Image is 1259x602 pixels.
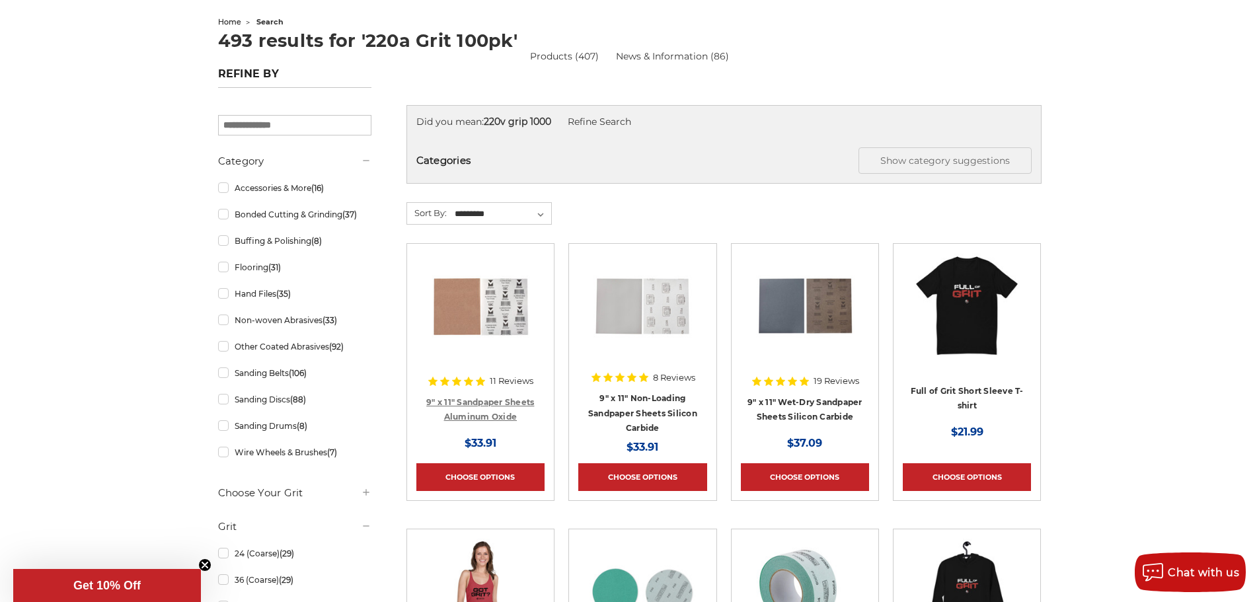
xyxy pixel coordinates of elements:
span: (88) [290,395,306,404]
span: Chat with us [1168,566,1239,579]
a: Quick view [921,293,1012,319]
a: Sanding Discs [218,388,371,411]
div: Get 10% OffClose teaser [13,569,201,602]
span: search [256,17,284,26]
a: 9" x 11" Non-Loading Sandpaper Sheets Silicon Carbide [588,393,697,433]
a: Choose Options [903,463,1031,491]
strong: 220v grip 1000 [484,116,551,128]
button: Close teaser [198,558,211,572]
button: Chat with us [1135,552,1246,592]
a: Quick view [759,293,851,319]
a: Sanding Drums [218,414,371,437]
span: (92) [329,342,344,352]
span: (31) [268,262,281,272]
span: (8) [297,421,307,431]
span: 8 Reviews [653,373,695,382]
a: Quick view [597,293,688,319]
span: $37.09 [787,437,822,449]
a: home [218,17,241,26]
span: 11 Reviews [490,377,533,385]
h5: Grit [218,519,371,535]
a: Flooring [218,256,371,279]
img: 9" x 11" Sandpaper Sheets Aluminum Oxide [428,253,533,359]
a: Accessories & More [218,176,371,200]
a: Refine Search [568,116,631,128]
a: Full of Grit Short Sleeve T-shirt [911,386,1024,411]
span: (8) [311,236,322,246]
span: (29) [279,575,293,585]
a: Choose Options [416,463,545,491]
h1: 493 results for '220a Grit 100pk' [218,32,1042,50]
a: Bonded Cutting & Grinding [218,203,371,226]
h5: Categories [416,147,1032,174]
h5: Category [218,153,371,169]
span: (16) [311,183,324,193]
a: 9 inch x 11 inch Silicon Carbide Sandpaper Sheet [578,253,706,381]
span: (29) [280,548,294,558]
a: Choose Options [741,463,869,491]
img: 9" x 11" Wet-Dry Sandpaper Sheets Silicon Carbide [752,253,858,359]
a: 24 (Coarse) [218,542,371,565]
a: Choose Options [578,463,706,491]
a: Empire Abrasives Black Full of Grit T-shirt - flat lay [903,253,1031,381]
a: Wire Wheels & Brushes [218,441,371,464]
a: 9" x 11" Wet-Dry Sandpaper Sheets Silicon Carbide [747,397,862,422]
img: Empire Abrasives Black Full of Grit T-shirt - flat lay [914,253,1020,359]
span: $33.91 [465,437,496,449]
a: Products (407) [530,50,599,62]
a: 36 (Coarse) [218,568,371,591]
h5: Choose Your Grit [218,485,371,501]
span: (37) [342,209,357,219]
a: 9" x 11" Wet-Dry Sandpaper Sheets Silicon Carbide [741,253,869,381]
a: Quick view [435,293,526,319]
a: Other Coated Abrasives [218,335,371,358]
a: Buffing & Polishing [218,229,371,252]
h5: Refine by [218,67,371,88]
a: 9" x 11" Sandpaper Sheets Aluminum Oxide [426,397,534,422]
span: Get 10% Off [73,579,141,592]
a: Sanding Belts [218,361,371,385]
label: Sort By: [407,203,447,223]
span: $21.99 [951,426,983,438]
button: Show category suggestions [858,147,1032,174]
span: 19 Reviews [814,377,859,385]
span: $33.91 [627,441,658,453]
a: Non-woven Abrasives [218,309,371,332]
a: Hand Files [218,282,371,305]
a: 9" x 11" Sandpaper Sheets Aluminum Oxide [416,253,545,381]
a: News & Information (86) [616,50,729,63]
div: Did you mean: [416,115,1032,129]
select: Sort By: [453,204,551,224]
span: (7) [327,447,337,457]
span: (106) [289,368,307,378]
span: (33) [323,315,337,325]
img: 9 inch x 11 inch Silicon Carbide Sandpaper Sheet [590,253,695,359]
span: (35) [276,289,291,299]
